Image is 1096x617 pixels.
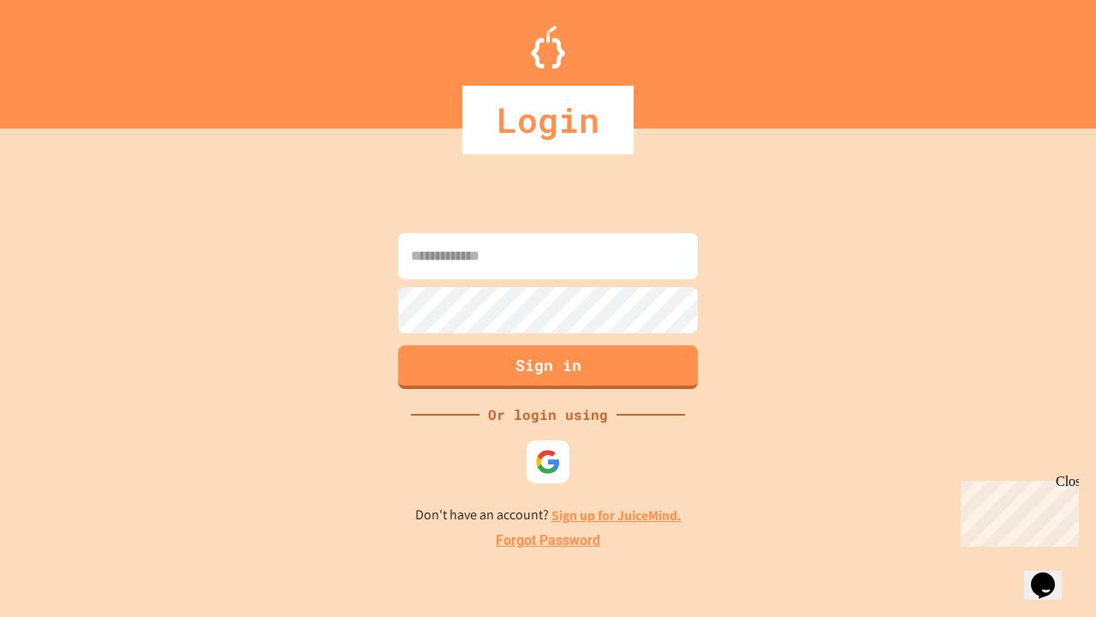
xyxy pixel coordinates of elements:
div: Chat with us now!Close [7,7,118,109]
div: Login [462,86,634,154]
button: Sign in [398,345,698,389]
img: google-icon.svg [535,449,561,475]
iframe: chat widget [954,474,1079,547]
a: Sign up for JuiceMind. [551,506,682,524]
img: Logo.svg [531,26,565,69]
p: Don't have an account? [415,505,682,526]
a: Forgot Password [496,530,600,551]
div: Or login using [479,404,616,425]
iframe: chat widget [1024,548,1079,600]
